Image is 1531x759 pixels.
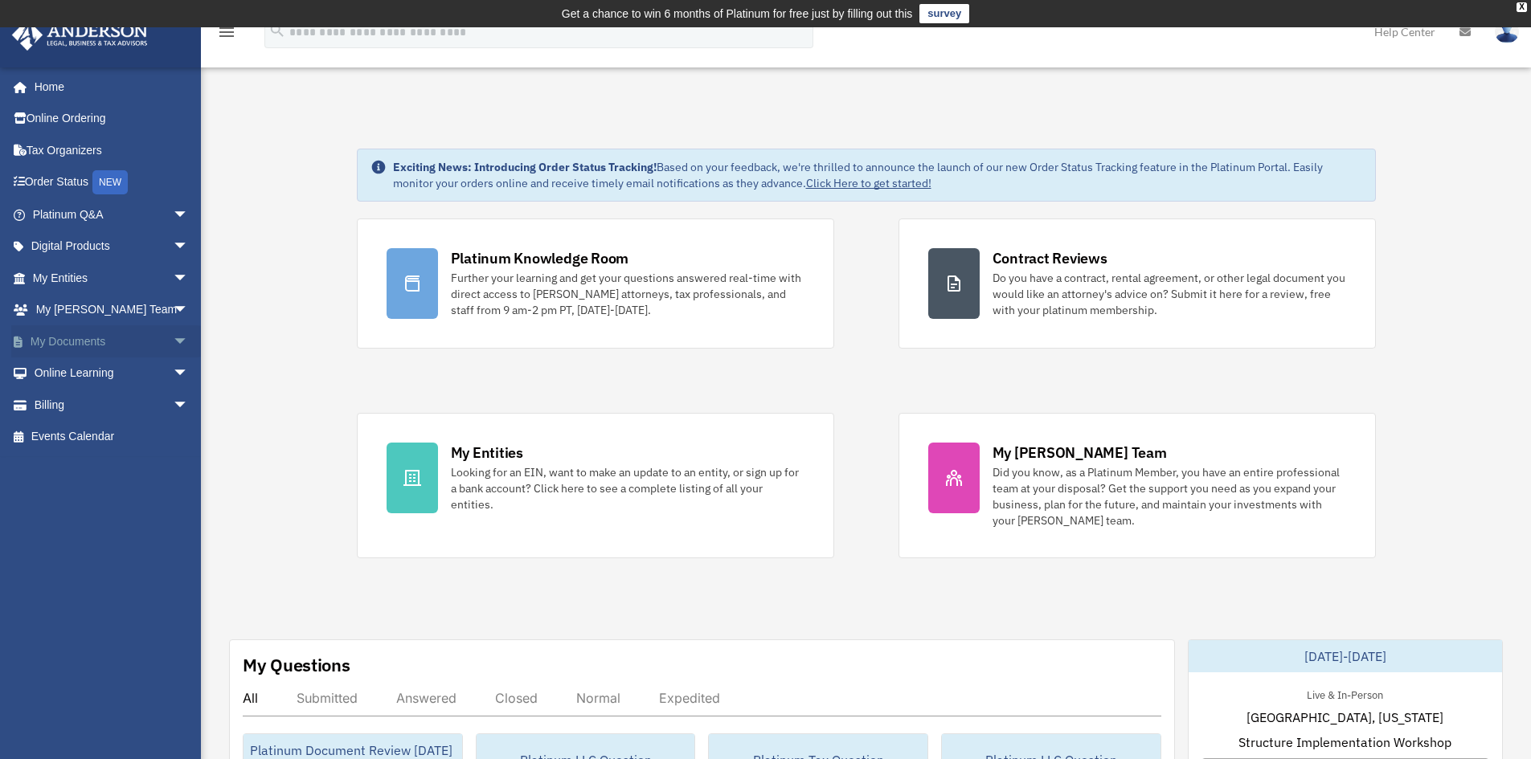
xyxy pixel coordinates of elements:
i: menu [217,22,236,42]
div: Submitted [297,690,358,706]
a: Digital Productsarrow_drop_down [11,231,213,263]
div: Answered [396,690,456,706]
a: Platinum Knowledge Room Further your learning and get your questions answered real-time with dire... [357,218,834,349]
a: My [PERSON_NAME] Teamarrow_drop_down [11,294,213,326]
span: arrow_drop_down [173,357,205,390]
div: Platinum Knowledge Room [451,248,629,268]
a: Order StatusNEW [11,166,213,199]
span: arrow_drop_down [173,294,205,327]
div: Based on your feedback, we're thrilled to announce the launch of our new Order Status Tracking fe... [393,159,1362,191]
a: My Entitiesarrow_drop_down [11,262,213,294]
strong: Exciting News: Introducing Order Status Tracking! [393,160,657,174]
img: User Pic [1495,20,1519,43]
div: Looking for an EIN, want to make an update to an entity, or sign up for a bank account? Click her... [451,464,804,512]
span: arrow_drop_down [173,325,205,358]
div: Contract Reviews [993,248,1107,268]
div: All [243,690,258,706]
div: Get a chance to win 6 months of Platinum for free just by filling out this [562,4,913,23]
div: My Questions [243,653,350,677]
span: arrow_drop_down [173,198,205,231]
span: [GEOGRAPHIC_DATA], [US_STATE] [1246,708,1443,727]
span: arrow_drop_down [173,389,205,422]
div: My Entities [451,443,523,463]
a: Events Calendar [11,421,213,453]
a: survey [919,4,969,23]
div: My [PERSON_NAME] Team [993,443,1167,463]
i: search [268,22,286,39]
img: Anderson Advisors Platinum Portal [7,19,153,51]
a: Click Here to get started! [806,176,931,190]
span: Structure Implementation Workshop [1238,732,1451,752]
div: Further your learning and get your questions answered real-time with direct access to [PERSON_NAM... [451,270,804,318]
div: Do you have a contract, rental agreement, or other legal document you would like an attorney's ad... [993,270,1346,318]
a: Platinum Q&Aarrow_drop_down [11,198,213,231]
a: Home [11,71,205,103]
div: NEW [92,170,128,194]
div: Live & In-Person [1294,685,1396,702]
div: Closed [495,690,538,706]
a: My Entities Looking for an EIN, want to make an update to an entity, or sign up for a bank accoun... [357,413,834,558]
a: Billingarrow_drop_down [11,389,213,421]
a: Online Ordering [11,103,213,135]
a: Tax Organizers [11,134,213,166]
div: close [1517,2,1527,12]
span: arrow_drop_down [173,262,205,295]
div: [DATE]-[DATE] [1189,640,1502,672]
a: Contract Reviews Do you have a contract, rental agreement, or other legal document you would like... [899,218,1376,349]
a: menu [217,28,236,42]
div: Normal [576,690,620,706]
span: arrow_drop_down [173,231,205,263]
div: Expedited [659,690,720,706]
a: My [PERSON_NAME] Team Did you know, as a Platinum Member, you have an entire professional team at... [899,413,1376,558]
a: My Documentsarrow_drop_down [11,325,213,357]
a: Online Learningarrow_drop_down [11,357,213,390]
div: Did you know, as a Platinum Member, you have an entire professional team at your disposal? Get th... [993,464,1346,528]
